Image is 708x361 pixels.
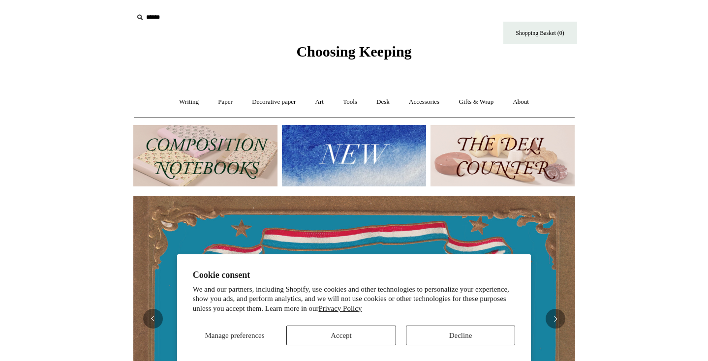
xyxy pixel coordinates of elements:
img: The Deli Counter [431,125,575,186]
span: Choosing Keeping [296,43,411,60]
a: Choosing Keeping [296,51,411,58]
h2: Cookie consent [193,270,516,280]
a: Tools [334,89,366,115]
a: Shopping Basket (0) [503,22,577,44]
button: Decline [406,326,516,345]
a: Writing [170,89,208,115]
a: Art [307,89,333,115]
button: Previous [143,309,163,329]
button: Manage preferences [193,326,277,345]
p: We and our partners, including Shopify, use cookies and other technologies to personalize your ex... [193,285,516,314]
a: Desk [368,89,399,115]
a: Decorative paper [243,89,305,115]
img: 202302 Composition ledgers.jpg__PID:69722ee6-fa44-49dd-a067-31375e5d54ec [133,125,277,186]
span: Manage preferences [205,331,264,339]
a: About [504,89,538,115]
a: Privacy Policy [319,304,362,312]
a: Accessories [400,89,448,115]
img: New.jpg__PID:f73bdf93-380a-4a35-bcfe-7823039498e1 [282,125,426,186]
button: Accept [286,326,396,345]
a: Gifts & Wrap [450,89,502,115]
button: Next [546,309,565,329]
a: Paper [209,89,242,115]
